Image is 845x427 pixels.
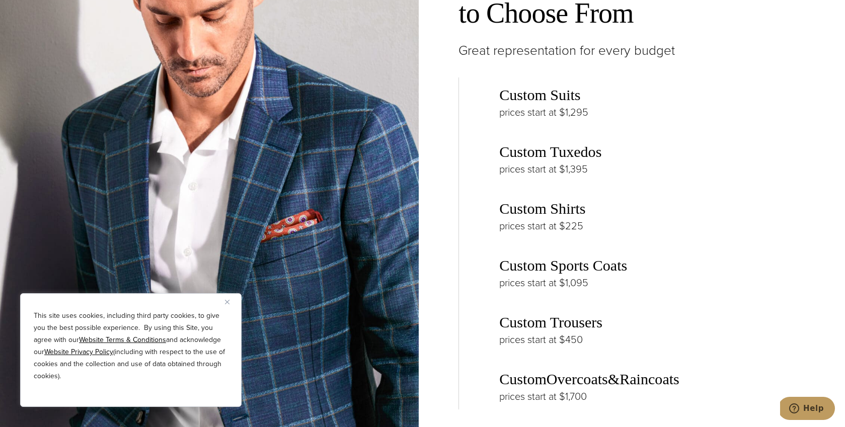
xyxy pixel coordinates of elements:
p: prices start at $1,095 [499,275,833,291]
a: Raincoats [620,371,679,388]
p: prices start at $225 [499,218,833,234]
a: Custom Trousers [499,314,602,331]
a: Website Privacy Policy [44,347,113,357]
a: Custom Sports Coats [499,257,627,274]
a: Custom Tuxedos [499,143,601,160]
a: Overcoats [547,371,608,388]
p: Great representation for every budget [458,40,833,61]
p: prices start at $1,295 [499,104,833,120]
a: Custom Suits [499,87,580,104]
a: Website Terms & Conditions [79,334,166,345]
p: prices start at $450 [499,331,833,348]
p: This site uses cookies, including third party cookies, to give you the best possible experience. ... [34,310,228,382]
h3: Custom & [499,370,833,388]
p: prices start at $1,700 [499,388,833,404]
img: Close [225,300,229,304]
a: Custom Shirts [499,200,585,217]
iframe: Opens a widget where you can chat to one of our agents [780,397,835,422]
p: prices start at $1,395 [499,161,833,177]
button: Close [225,296,237,308]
